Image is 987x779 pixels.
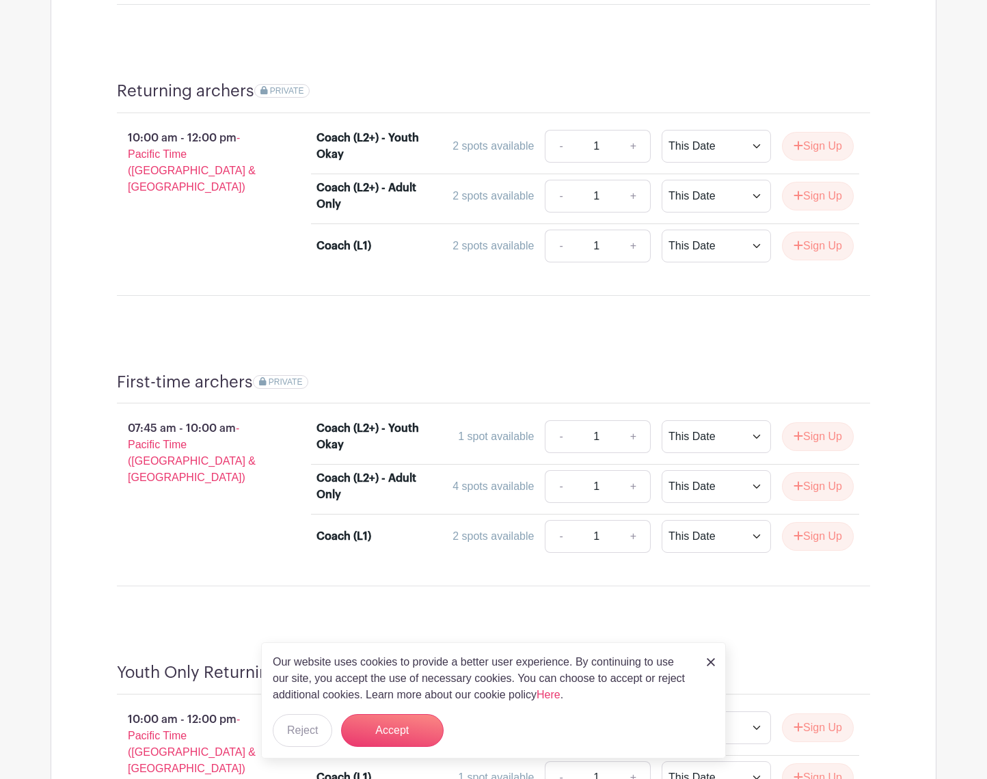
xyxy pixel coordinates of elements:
[617,420,651,453] a: +
[341,714,444,747] button: Accept
[316,180,435,213] div: Coach (L2+) - Adult Only
[545,470,576,503] a: -
[545,130,576,163] a: -
[269,377,303,387] span: PRIVATE
[128,132,256,193] span: - Pacific Time ([GEOGRAPHIC_DATA] & [GEOGRAPHIC_DATA])
[617,520,651,553] a: +
[617,470,651,503] a: +
[545,230,576,262] a: -
[545,180,576,213] a: -
[782,422,854,451] button: Sign Up
[316,470,435,503] div: Coach (L2+) - Adult Only
[545,420,576,453] a: -
[782,713,854,742] button: Sign Up
[117,372,253,392] h4: First-time archers
[117,663,401,683] h4: Youth Only Returning Archers (YORA)
[316,528,371,545] div: Coach (L1)
[316,130,435,163] div: Coach (L2+) - Youth Okay
[545,520,576,553] a: -
[452,188,534,204] div: 2 spots available
[95,415,295,491] p: 07:45 am - 10:00 am
[782,132,854,161] button: Sign Up
[782,522,854,551] button: Sign Up
[273,654,692,703] p: Our website uses cookies to provide a better user experience. By continuing to use our site, you ...
[273,714,332,747] button: Reject
[617,230,651,262] a: +
[95,124,295,201] p: 10:00 am - 12:00 pm
[270,86,304,96] span: PRIVATE
[782,182,854,210] button: Sign Up
[617,180,651,213] a: +
[452,528,534,545] div: 2 spots available
[452,478,534,495] div: 4 spots available
[316,420,435,453] div: Coach (L2+) - Youth Okay
[452,238,534,254] div: 2 spots available
[537,689,560,700] a: Here
[316,238,371,254] div: Coach (L1)
[782,232,854,260] button: Sign Up
[707,658,715,666] img: close_button-5f87c8562297e5c2d7936805f587ecaba9071eb48480494691a3f1689db116b3.svg
[452,138,534,154] div: 2 spots available
[617,130,651,163] a: +
[782,472,854,501] button: Sign Up
[117,81,254,101] h4: Returning archers
[458,428,534,445] div: 1 spot available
